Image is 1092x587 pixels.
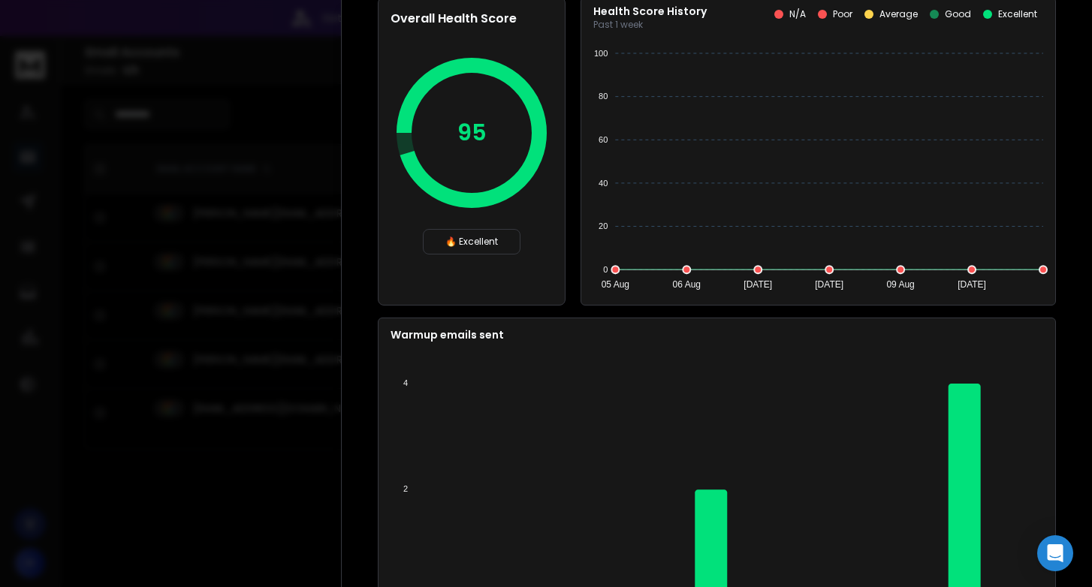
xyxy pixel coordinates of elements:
tspan: [DATE] [744,279,772,290]
tspan: [DATE] [815,279,843,290]
tspan: [DATE] [958,279,986,290]
p: Excellent [998,8,1037,20]
div: 🔥 Excellent [423,229,520,254]
p: 95 [457,119,487,146]
p: Poor [833,8,852,20]
div: Open Intercom Messenger [1037,535,1073,571]
p: Average [879,8,918,20]
p: Warmup emails sent [391,327,1043,342]
p: Past 1 week [593,19,707,31]
p: Health Score History [593,4,707,19]
h2: Overall Health Score [391,10,553,28]
tspan: 09 Aug [886,279,914,290]
tspan: 0 [603,265,608,274]
tspan: 06 Aug [673,279,701,290]
tspan: 4 [403,378,408,387]
tspan: 05 Aug [602,279,629,290]
p: Good [945,8,971,20]
tspan: 40 [599,179,608,188]
tspan: 80 [599,92,608,101]
tspan: 100 [594,49,608,58]
p: N/A [789,8,806,20]
tspan: 20 [599,221,608,230]
tspan: 2 [403,484,408,493]
tspan: 60 [599,135,608,144]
